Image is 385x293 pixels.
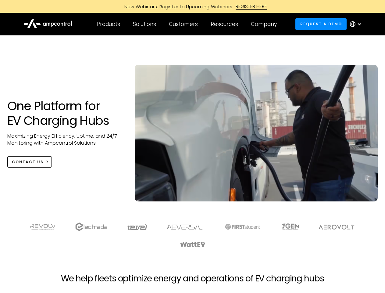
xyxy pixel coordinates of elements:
[319,225,355,230] img: Aerovolt Logo
[12,159,44,165] div: CONTACT US
[211,21,238,27] div: Resources
[97,21,120,27] div: Products
[236,3,267,10] div: REGISTER HERE
[251,21,277,27] div: Company
[75,222,107,231] img: electrada logo
[7,133,123,146] p: Maximizing Energy Efficiency, Uptime, and 24/7 Monitoring with Ampcontrol Solutions
[133,21,156,27] div: Solutions
[7,99,123,128] h1: One Platform for EV Charging Hubs
[118,3,236,10] div: New Webinars: Register to Upcoming Webinars
[7,156,52,168] a: CONTACT US
[180,242,205,247] img: WattEV logo
[169,21,198,27] div: Customers
[61,273,324,284] h2: We help fleets optimize energy and operations of EV charging hubs
[295,18,347,30] a: Request a demo
[55,3,330,10] a: New Webinars: Register to Upcoming WebinarsREGISTER HERE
